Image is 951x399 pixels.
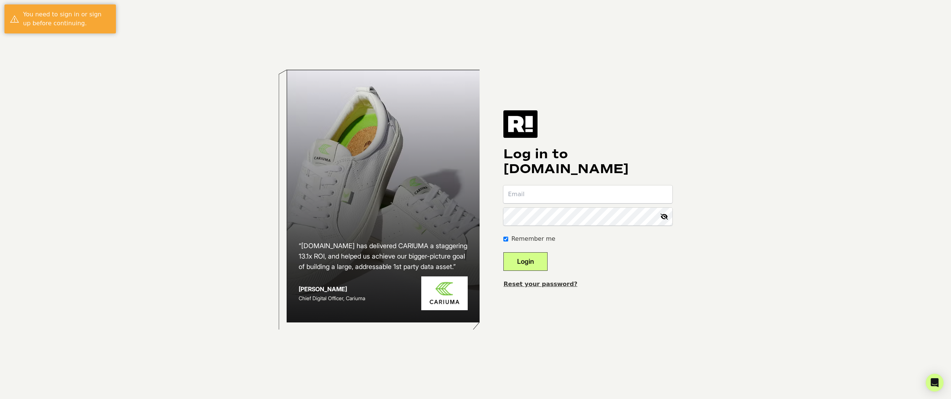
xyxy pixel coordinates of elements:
[503,280,577,288] a: Reset your password?
[926,374,944,392] div: Open Intercom Messenger
[511,234,555,243] label: Remember me
[23,10,110,28] div: You need to sign in or sign up before continuing.
[503,252,548,271] button: Login
[299,295,365,301] span: Chief Digital Officer, Cariuma
[503,147,672,176] h1: Log in to [DOMAIN_NAME]
[421,276,468,310] img: Cariuma
[299,285,347,293] strong: [PERSON_NAME]
[299,241,468,272] h2: “[DOMAIN_NAME] has delivered CARIUMA a staggering 13.1x ROI, and helped us achieve our bigger-pic...
[503,110,538,138] img: Retention.com
[503,185,672,203] input: Email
